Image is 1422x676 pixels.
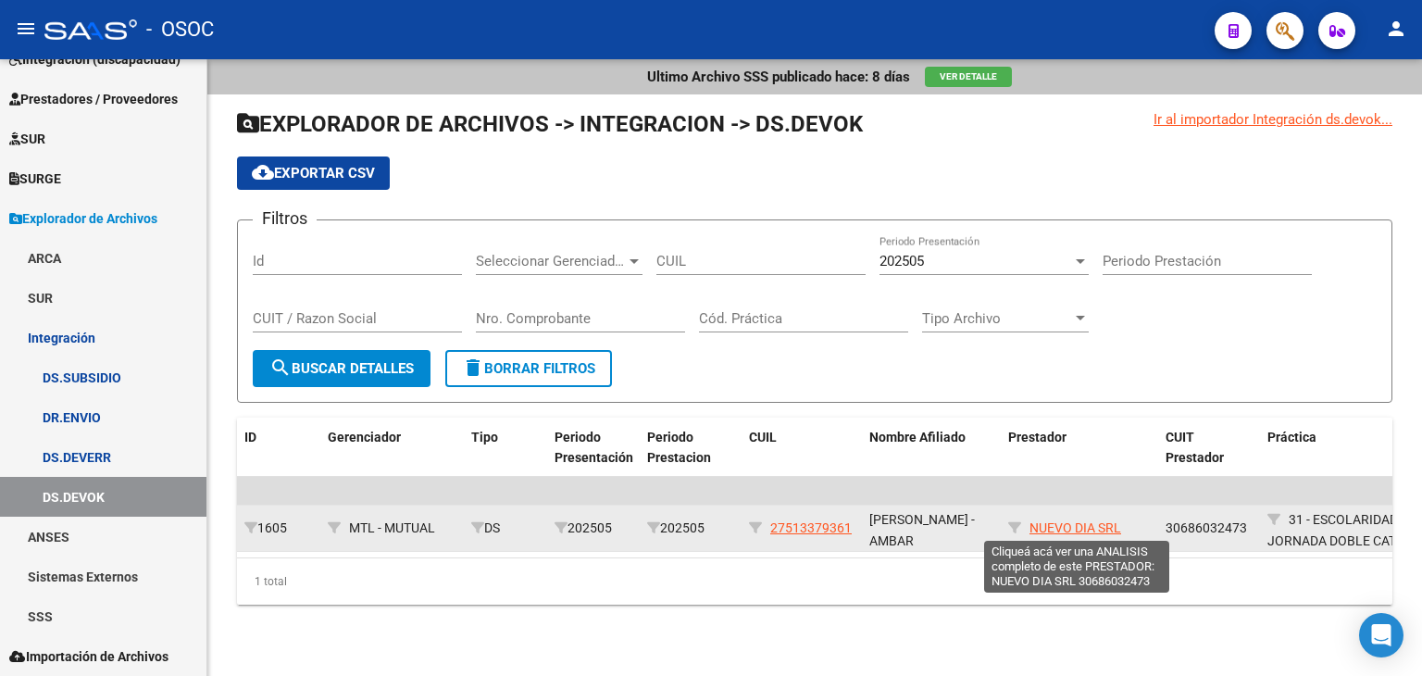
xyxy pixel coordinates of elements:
div: DS [471,518,540,539]
mat-icon: delete [462,357,484,379]
datatable-header-cell: Tipo [464,418,547,479]
span: CUIL [749,430,777,444]
span: [PERSON_NAME] - AMBAR [869,512,975,548]
span: Buscar Detalles [269,360,414,377]
span: Tipo [471,430,498,444]
div: 1605 [244,518,313,539]
span: ID [244,430,256,444]
datatable-header-cell: Periodo Presentación [547,418,640,479]
mat-icon: menu [15,18,37,40]
span: 27513379361 [770,520,852,535]
datatable-header-cell: Gerenciador [320,418,464,479]
datatable-header-cell: Prestador [1001,418,1158,479]
button: Borrar Filtros [445,350,612,387]
span: Tipo Archivo [922,310,1072,327]
button: Ver Detalle [925,67,1012,87]
datatable-header-cell: ID [237,418,320,479]
div: Ir al importador Integración ds.devok... [1154,109,1392,130]
span: Exportar CSV [252,165,375,182]
button: Exportar CSV [237,156,390,190]
datatable-header-cell: Nombre Afiliado [862,418,1001,479]
span: Importación de Archivos [9,646,168,667]
span: Borrar Filtros [462,360,595,377]
span: 202505 [879,253,924,269]
div: 202505 [555,518,632,539]
span: Seleccionar Gerenciador [476,253,626,269]
div: 1 total [237,558,1392,605]
span: NUEVO DIA SRL [1029,520,1121,535]
span: Gerenciador [328,430,401,444]
h3: Filtros [253,206,317,232]
span: SUR [9,129,45,149]
mat-icon: person [1385,18,1407,40]
mat-icon: search [269,357,292,379]
span: Periodo Prestacion [647,430,711,466]
p: Ultimo Archivo SSS publicado hace: 8 días [647,67,910,87]
span: Periodo Presentación [555,430,633,466]
div: 202505 [647,518,734,539]
span: MTL - MUTUAL [349,520,435,535]
span: - OSOC [146,9,214,50]
span: CUIT Prestador [1166,430,1224,466]
mat-icon: cloud_download [252,161,274,183]
span: EXPLORADOR DE ARCHIVOS -> INTEGRACION -> DS.DEVOK [237,111,863,137]
span: Prestador [1008,430,1066,444]
span: 30686032473 [1166,520,1247,535]
datatable-header-cell: Periodo Prestacion [640,418,742,479]
div: Open Intercom Messenger [1359,613,1403,657]
datatable-header-cell: CUIT Prestador [1158,418,1260,479]
button: Buscar Detalles [253,350,430,387]
datatable-header-cell: CUIL [742,418,862,479]
span: Prestadores / Proveedores [9,89,178,109]
span: Práctica [1267,430,1316,444]
span: Ver Detalle [940,71,997,81]
span: Nombre Afiliado [869,430,966,444]
span: SURGE [9,169,61,189]
span: Explorador de Archivos [9,208,157,229]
